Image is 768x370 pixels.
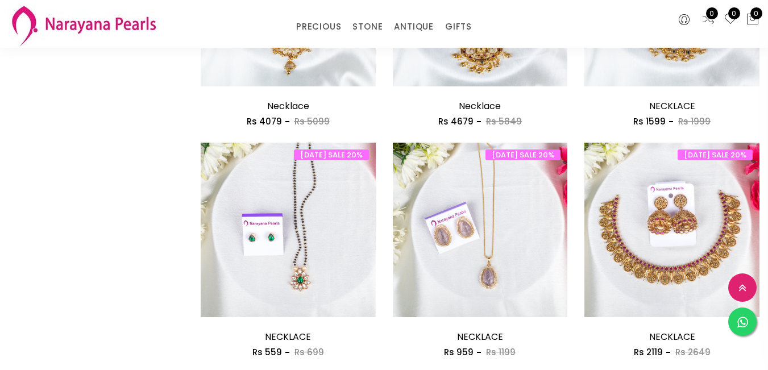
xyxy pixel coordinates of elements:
[394,18,434,35] a: ANTIQUE
[486,346,516,358] span: Rs 1199
[678,149,753,160] span: [DATE] SALE 20%
[438,115,474,127] span: Rs 4679
[728,7,740,19] span: 0
[649,330,695,343] a: NECKLACE
[265,330,311,343] a: NECKLACE
[296,18,341,35] a: PRECIOUS
[294,346,324,358] span: Rs 699
[252,346,282,358] span: Rs 559
[444,346,474,358] span: Rs 959
[678,115,711,127] span: Rs 1999
[459,99,501,113] a: Necklace
[634,346,663,358] span: Rs 2119
[706,7,718,19] span: 0
[294,149,369,160] span: [DATE] SALE 20%
[633,115,666,127] span: Rs 1599
[294,115,330,127] span: Rs 5099
[746,13,759,27] button: 0
[724,13,737,27] a: 0
[485,149,561,160] span: [DATE] SALE 20%
[750,7,762,19] span: 0
[675,346,711,358] span: Rs 2649
[486,115,522,127] span: Rs 5849
[445,18,472,35] a: GIFTS
[352,18,383,35] a: STONE
[649,99,695,113] a: NECKLACE
[247,115,282,127] span: Rs 4079
[267,99,309,113] a: Necklace
[457,330,503,343] a: NECKLACE
[701,13,715,27] a: 0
